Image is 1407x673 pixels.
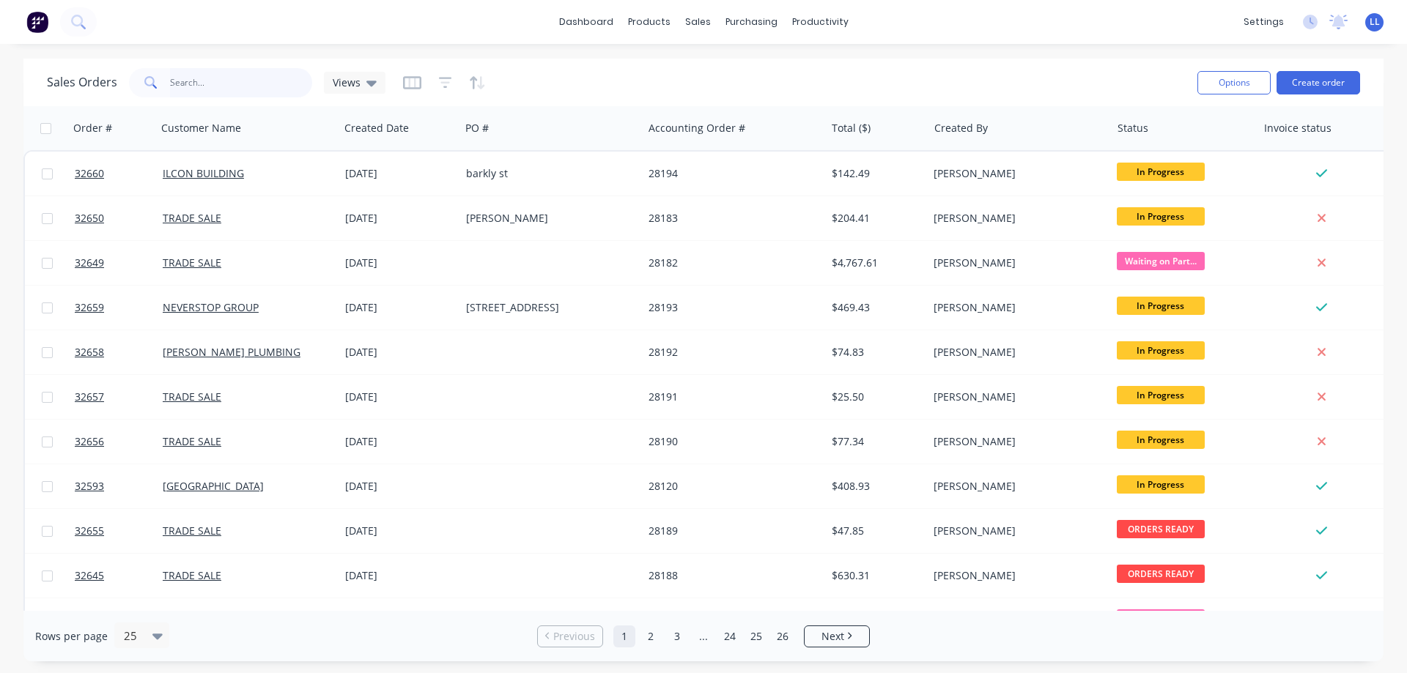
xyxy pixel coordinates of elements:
a: 32649 [75,241,163,285]
button: Create order [1277,71,1360,94]
span: In Progress [1117,297,1205,315]
a: Previous page [538,629,602,644]
span: 32658 [75,345,104,360]
div: Customer Name [161,121,241,135]
div: [DATE] [345,345,454,360]
a: Next page [805,629,869,644]
div: [DATE] [345,211,454,226]
div: [PERSON_NAME] [934,300,1096,315]
span: Views [333,75,361,90]
a: dashboard [552,11,621,33]
div: [PERSON_NAME] [934,568,1096,583]
a: TRADE SALE [163,256,221,269]
div: 28193 [649,300,811,315]
div: [PERSON_NAME] [934,390,1096,404]
div: [DATE] [345,166,454,181]
a: 32656 [75,420,163,464]
div: $74.83 [832,345,917,360]
span: 32659 [75,300,104,315]
a: NEVERSTOP GROUP [163,300,259,314]
div: [DATE] [345,524,454,538]
a: [GEOGRAPHIC_DATA] [163,479,264,493]
span: In Progress [1117,163,1205,181]
div: 28190 [649,434,811,449]
span: Waiting on Part... [1117,252,1205,270]
ul: Pagination [531,625,876,647]
span: In Progress [1117,475,1205,494]
a: Page 2 [640,625,662,647]
span: In Progress [1117,431,1205,449]
div: $25.50 [832,390,917,404]
div: $4,767.61 [832,256,917,270]
div: productivity [785,11,856,33]
a: TRADE SALE [163,524,221,538]
a: 32625 [75,598,163,642]
a: Jump forward [693,625,714,647]
div: $204.41 [832,211,917,226]
div: [PERSON_NAME] [466,211,629,226]
a: 32645 [75,554,163,598]
div: [DATE] [345,568,454,583]
div: $47.85 [832,524,917,538]
a: 32659 [75,286,163,330]
span: Previous [553,629,595,644]
div: [DATE] [345,479,454,494]
div: $630.31 [832,568,917,583]
span: Waiting on Part... [1117,609,1205,628]
div: [PERSON_NAME] [934,434,1096,449]
div: 28189 [649,524,811,538]
div: [PERSON_NAME] [934,345,1096,360]
div: Status [1118,121,1148,135]
a: ILCON BUILDING [163,166,244,180]
a: Page 1 is your current page [613,625,635,647]
span: Next [821,629,844,644]
a: Page 24 [719,625,741,647]
a: TRADE SALE [163,211,221,225]
div: $77.34 [832,434,917,449]
div: [STREET_ADDRESS] [466,300,629,315]
div: sales [678,11,718,33]
a: 32658 [75,330,163,374]
span: In Progress [1117,341,1205,360]
div: $469.43 [832,300,917,315]
span: 32645 [75,568,104,583]
div: PO # [465,121,489,135]
span: ORDERS READY [1117,565,1205,583]
div: 28191 [649,390,811,404]
div: [DATE] [345,434,454,449]
span: Rows per page [35,629,108,644]
span: LL [1370,15,1380,29]
div: [PERSON_NAME] [934,479,1096,494]
div: [DATE] [345,256,454,270]
div: Accounting Order # [649,121,745,135]
a: 32657 [75,375,163,419]
div: Invoice status [1264,121,1332,135]
a: [PERSON_NAME] PLUMBING [163,345,300,359]
a: TRADE SALE [163,390,221,404]
span: 32650 [75,211,104,226]
div: products [621,11,678,33]
a: 32655 [75,509,163,553]
h1: Sales Orders [47,75,117,89]
div: 28192 [649,345,811,360]
div: 28183 [649,211,811,226]
div: [DATE] [345,390,454,404]
div: purchasing [718,11,785,33]
a: Page 25 [745,625,767,647]
button: Options [1197,71,1271,94]
span: 32660 [75,166,104,181]
input: Search... [170,68,313,97]
a: 32593 [75,464,163,508]
a: TRADE SALE [163,568,221,582]
span: 32655 [75,524,104,538]
img: Factory [26,11,48,33]
div: 28194 [649,166,811,181]
div: barkly st [466,166,629,181]
a: Page 3 [666,625,688,647]
span: 32593 [75,479,104,494]
div: [PERSON_NAME] [934,524,1096,538]
div: 28182 [649,256,811,270]
span: 32649 [75,256,104,270]
div: $142.49 [832,166,917,181]
span: 32657 [75,390,104,404]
